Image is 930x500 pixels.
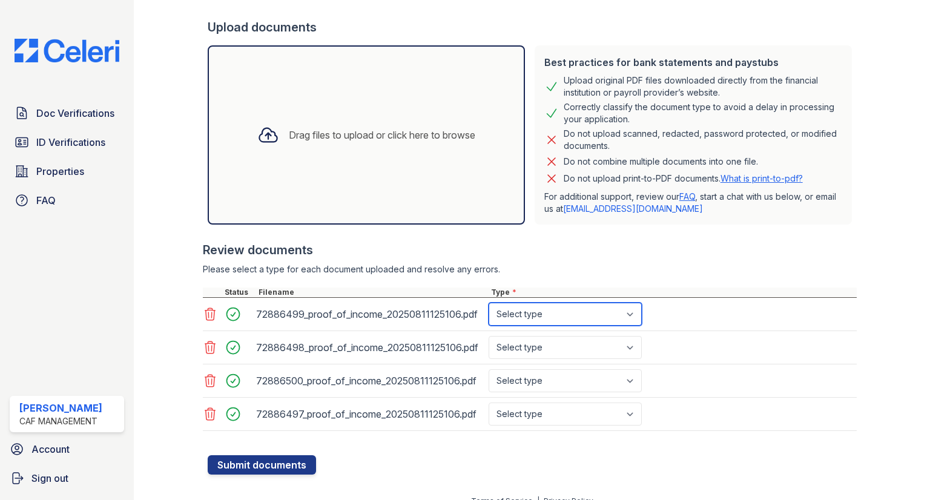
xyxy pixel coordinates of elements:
[289,128,475,142] div: Drag files to upload or click here to browse
[256,338,484,357] div: 72886498_proof_of_income_20250811125106.pdf
[203,263,857,275] div: Please select a type for each document uploaded and resolve any errors.
[208,19,857,36] div: Upload documents
[544,191,842,215] p: For additional support, review our , start a chat with us below, or email us at
[564,101,842,125] div: Correctly classify the document type to avoid a delay in processing your application.
[31,471,68,485] span: Sign out
[564,154,758,169] div: Do not combine multiple documents into one file.
[563,203,703,214] a: [EMAIL_ADDRESS][DOMAIN_NAME]
[564,74,842,99] div: Upload original PDF files downloaded directly from the financial institution or payroll provider’...
[208,455,316,475] button: Submit documents
[19,415,102,427] div: CAF Management
[36,193,56,208] span: FAQ
[256,371,484,390] div: 72886500_proof_of_income_20250811125106.pdf
[10,130,124,154] a: ID Verifications
[256,404,484,424] div: 72886497_proof_of_income_20250811125106.pdf
[31,442,70,456] span: Account
[10,188,124,212] a: FAQ
[5,39,129,62] img: CE_Logo_Blue-a8612792a0a2168367f1c8372b55b34899dd931a85d93a1a3d3e32e68fde9ad4.png
[222,288,256,297] div: Status
[5,466,129,490] a: Sign out
[256,288,489,297] div: Filename
[36,164,84,179] span: Properties
[544,55,842,70] div: Best practices for bank statements and paystubs
[564,128,842,152] div: Do not upload scanned, redacted, password protected, or modified documents.
[5,437,129,461] a: Account
[36,135,105,150] span: ID Verifications
[36,106,114,120] span: Doc Verifications
[19,401,102,415] div: [PERSON_NAME]
[10,101,124,125] a: Doc Verifications
[203,242,857,258] div: Review documents
[10,159,124,183] a: Properties
[564,173,803,185] p: Do not upload print-to-PDF documents.
[721,173,803,183] a: What is print-to-pdf?
[489,288,857,297] div: Type
[256,304,484,324] div: 72886499_proof_of_income_20250811125106.pdf
[679,191,695,202] a: FAQ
